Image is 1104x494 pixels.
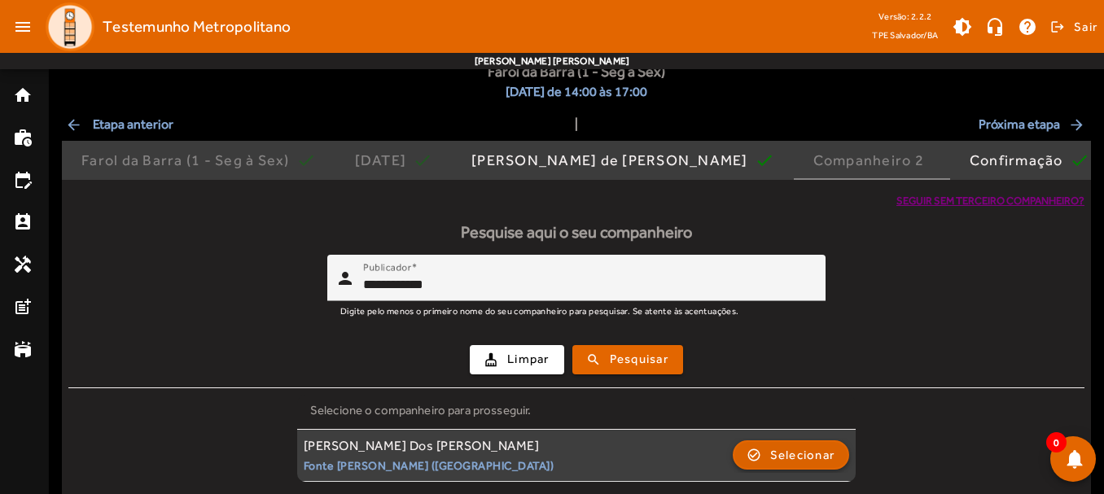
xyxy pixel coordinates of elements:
[970,152,1070,168] div: Confirmação
[103,14,291,40] span: Testemunho Metropolitano
[13,255,33,274] mat-icon: handyman
[296,151,316,170] mat-icon: check
[872,7,938,27] div: Versão: 2.2.2
[1074,14,1097,40] span: Sair
[13,212,33,232] mat-icon: perm_contact_calendar
[470,345,564,374] button: Limpar
[507,350,550,369] span: Limpar
[13,297,33,317] mat-icon: post_add
[310,401,843,419] div: Selecione o companheiro para prosseguir.
[335,268,355,287] mat-icon: person
[363,260,411,272] mat-label: Publicador
[488,82,665,102] span: [DATE] de 14:00 às 17:00
[770,445,835,465] span: Selecionar
[610,350,668,369] span: Pesquisar
[13,339,33,359] mat-icon: stadium
[1046,432,1067,452] span: 0
[81,152,296,168] div: Farol da Barra (1 - Seg à Sex)
[872,27,938,43] span: TPE Salvador/BA
[471,152,755,168] div: [PERSON_NAME] de [PERSON_NAME]
[355,152,414,168] div: [DATE]
[13,170,33,190] mat-icon: edit_calendar
[68,222,1084,242] h5: Pesquise aqui o seu companheiro
[304,438,554,455] div: [PERSON_NAME] Dos [PERSON_NAME]
[575,115,578,134] span: |
[65,116,85,133] mat-icon: arrow_back
[46,2,94,51] img: Logo TPE
[7,11,39,43] mat-icon: menu
[755,151,774,170] mat-icon: check
[39,2,291,51] a: Testemunho Metropolitano
[1070,151,1089,170] mat-icon: check
[1068,116,1088,133] mat-icon: arrow_forward
[413,151,432,170] mat-icon: check
[304,458,554,473] small: Fonte [PERSON_NAME] ([GEOGRAPHIC_DATA])
[1048,15,1097,39] button: Sair
[13,85,33,105] mat-icon: home
[340,301,739,319] mat-hint: Digite pelo menos o primeiro nome do seu companheiro para pesquisar. Se atente às acentuações.
[733,440,850,470] button: Selecionar
[65,115,173,134] span: Etapa anterior
[979,115,1088,134] span: Próxima etapa
[13,128,33,147] mat-icon: work_history
[572,345,683,374] button: Pesquisar
[813,152,931,168] div: Companheiro 2
[896,193,1084,209] span: Seguir sem terceiro companheiro?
